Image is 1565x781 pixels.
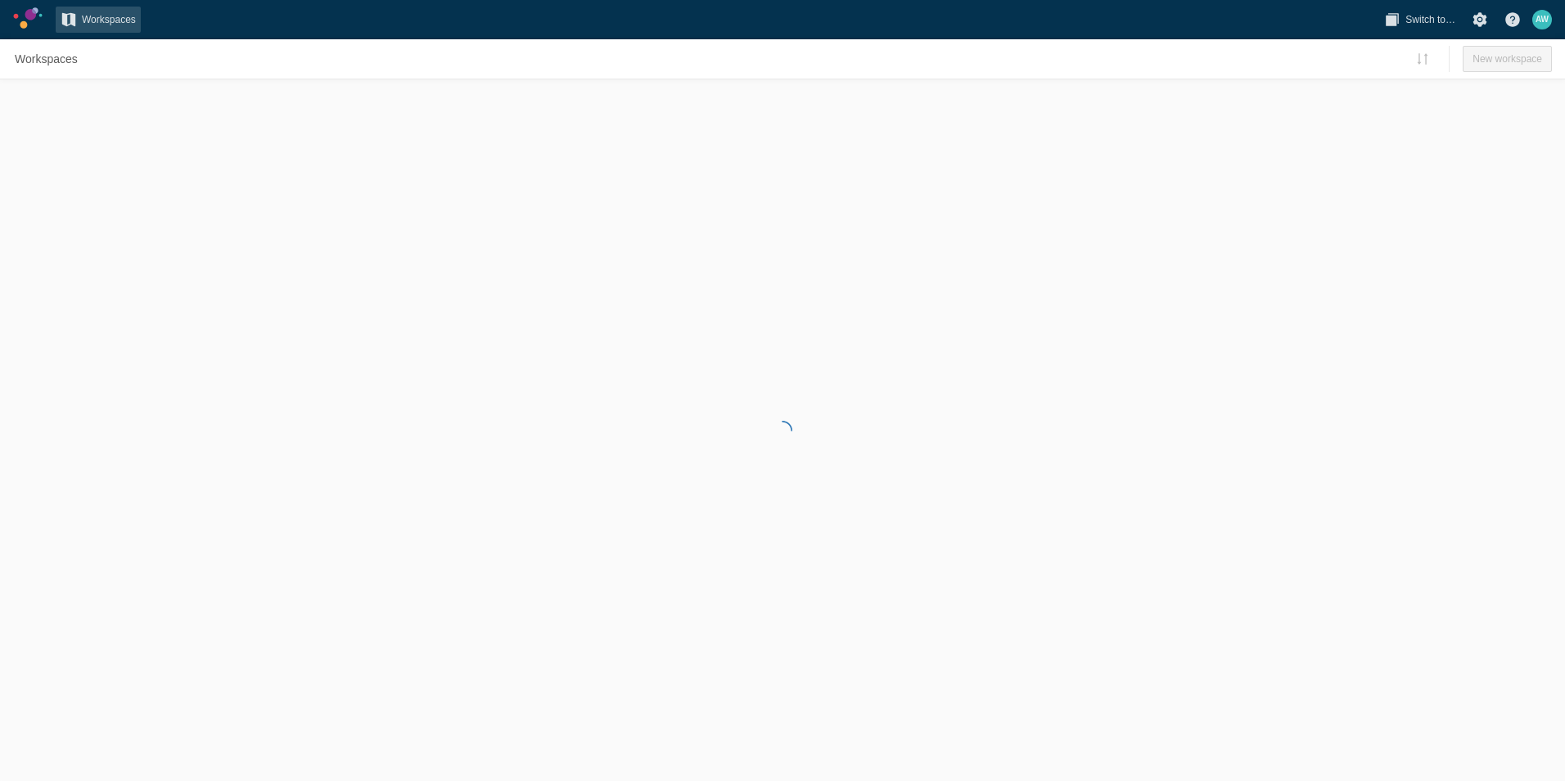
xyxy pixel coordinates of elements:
[10,46,83,72] a: Workspaces
[15,51,78,67] span: Workspaces
[10,46,83,72] nav: Breadcrumb
[1532,10,1552,29] div: AW
[1405,11,1455,28] span: Switch to…
[82,11,136,28] span: Workspaces
[1379,7,1460,33] button: Switch to…
[56,7,141,33] a: Workspaces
